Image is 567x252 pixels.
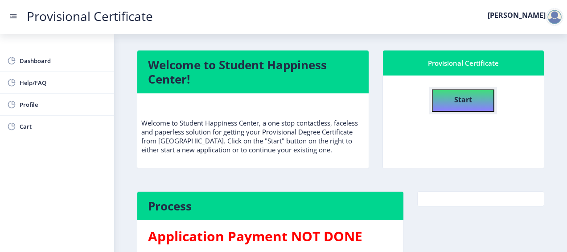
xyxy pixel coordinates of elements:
h4: Process [148,199,393,213]
label: [PERSON_NAME] [488,12,546,19]
button: Start [432,89,494,112]
h3: Application Payment NOT DONE [148,227,393,245]
span: Cart [20,121,107,132]
b: Start [454,95,472,105]
p: Welcome to Student Happiness Center, a one stop contactless, faceless and paperless solution for ... [141,101,365,154]
span: Profile [20,99,107,110]
span: Help/FAQ [20,77,107,88]
div: Provisional Certificate [394,58,533,68]
span: Dashboard [20,55,107,66]
h4: Welcome to Student Happiness Center! [148,58,358,86]
a: Provisional Certificate [18,12,162,21]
